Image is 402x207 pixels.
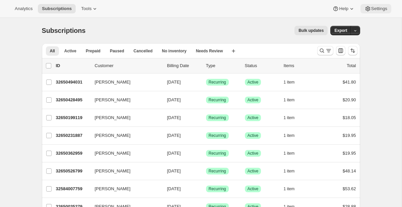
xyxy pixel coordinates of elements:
[284,97,295,103] span: 1 item
[209,133,226,138] span: Recurring
[336,46,345,55] button: Customize table column order and visibility
[91,112,158,123] button: [PERSON_NAME]
[167,62,201,69] p: Billing Date
[56,131,356,140] div: 32650231887[PERSON_NAME][DATE]SuccessRecurringSuccessActive1 item$19.95
[56,79,89,86] p: 32650494031
[91,184,158,194] button: [PERSON_NAME]
[91,95,158,105] button: [PERSON_NAME]
[56,184,356,194] div: 32584007759[PERSON_NAME][DATE]SuccessRecurringSuccessActive1 item$53.62
[284,113,302,122] button: 1 item
[91,77,158,88] button: [PERSON_NAME]
[228,46,239,56] button: Create new view
[328,4,359,13] button: Help
[167,186,181,191] span: [DATE]
[95,97,131,103] span: [PERSON_NAME]
[360,4,391,13] button: Settings
[50,48,55,54] span: All
[284,166,302,176] button: 1 item
[42,6,72,11] span: Subscriptions
[167,80,181,85] span: [DATE]
[56,77,356,87] div: 32650494031[PERSON_NAME][DATE]SuccessRecurringSuccessActive1 item$41.80
[134,48,153,54] span: Cancelled
[56,113,356,122] div: 32650199119[PERSON_NAME][DATE]SuccessRecurringSuccessActive1 item$18.05
[371,6,387,11] span: Settings
[248,151,259,156] span: Active
[167,133,181,138] span: [DATE]
[56,62,89,69] p: ID
[330,26,351,35] button: Export
[95,62,162,69] p: Customer
[248,133,259,138] span: Active
[343,133,356,138] span: $19.95
[167,168,181,173] span: [DATE]
[248,186,259,192] span: Active
[298,28,324,33] span: Bulk updates
[284,186,295,192] span: 1 item
[343,168,356,173] span: $48.14
[56,149,356,158] div: 32650362959[PERSON_NAME][DATE]SuccessRecurringSuccessActive1 item$19.95
[343,186,356,191] span: $53.62
[343,151,356,156] span: $19.95
[284,62,317,69] div: Items
[95,150,131,157] span: [PERSON_NAME]
[209,115,226,120] span: Recurring
[347,62,356,69] p: Total
[294,26,328,35] button: Bulk updates
[91,130,158,141] button: [PERSON_NAME]
[343,80,356,85] span: $41.80
[284,80,295,85] span: 1 item
[343,115,356,120] span: $18.05
[56,132,89,139] p: 32650231887
[167,97,181,102] span: [DATE]
[334,28,347,33] span: Export
[95,114,131,121] span: [PERSON_NAME]
[56,186,89,192] p: 32584007759
[95,186,131,192] span: [PERSON_NAME]
[91,166,158,176] button: [PERSON_NAME]
[209,168,226,174] span: Recurring
[42,27,86,34] span: Subscriptions
[206,62,240,69] div: Type
[56,62,356,69] div: IDCustomerBilling DateTypeStatusItemsTotal
[56,95,356,105] div: 32650428495[PERSON_NAME][DATE]SuccessRecurringSuccessActive1 item$20.90
[95,168,131,174] span: [PERSON_NAME]
[248,168,259,174] span: Active
[284,151,295,156] span: 1 item
[81,6,91,11] span: Tools
[162,48,186,54] span: No inventory
[209,80,226,85] span: Recurring
[110,48,124,54] span: Paused
[284,115,295,120] span: 1 item
[167,151,181,156] span: [DATE]
[95,132,131,139] span: [PERSON_NAME]
[15,6,32,11] span: Analytics
[284,95,302,105] button: 1 item
[77,4,102,13] button: Tools
[248,115,259,120] span: Active
[348,46,357,55] button: Sort the results
[64,48,76,54] span: Active
[317,46,333,55] button: Search and filter results
[248,80,259,85] span: Active
[284,77,302,87] button: 1 item
[56,97,89,103] p: 32650428495
[209,97,226,103] span: Recurring
[86,48,100,54] span: Prepaid
[284,133,295,138] span: 1 item
[95,79,131,86] span: [PERSON_NAME]
[284,149,302,158] button: 1 item
[167,115,181,120] span: [DATE]
[284,168,295,174] span: 1 item
[284,131,302,140] button: 1 item
[339,6,348,11] span: Help
[56,150,89,157] p: 32650362959
[196,48,223,54] span: Needs Review
[209,151,226,156] span: Recurring
[91,148,158,159] button: [PERSON_NAME]
[56,166,356,176] div: 32650526799[PERSON_NAME][DATE]SuccessRecurringSuccessActive1 item$48.14
[56,114,89,121] p: 32650199119
[284,184,302,194] button: 1 item
[209,186,226,192] span: Recurring
[245,62,278,69] p: Status
[248,97,259,103] span: Active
